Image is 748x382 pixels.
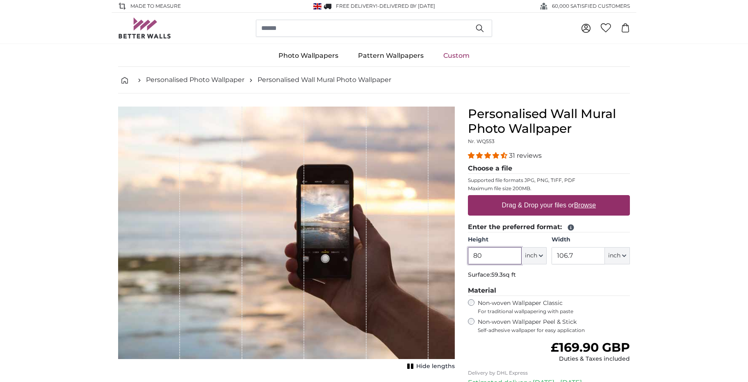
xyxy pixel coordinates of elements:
[130,2,181,10] span: Made to Measure
[525,252,537,260] span: inch
[551,355,630,363] div: Duties & Taxes included
[468,222,630,232] legend: Enter the preferred format:
[118,18,171,39] img: Betterwalls
[146,75,244,85] a: Personalised Photo Wallpaper
[468,271,630,279] p: Surface:
[478,308,630,315] span: For traditional wallpapering with paste
[379,3,435,9] span: Delivered by [DATE]
[522,247,547,264] button: inch
[552,236,630,244] label: Width
[348,45,433,66] a: Pattern Wallpapers
[468,164,630,174] legend: Choose a file
[478,327,630,334] span: Self-adhesive wallpaper for easy application
[258,75,391,85] a: Personalised Wall Mural Photo Wallpaper
[509,152,542,159] span: 31 reviews
[313,3,322,9] img: United Kingdom
[468,370,630,376] p: Delivery by DHL Express
[608,252,620,260] span: inch
[478,318,630,334] label: Non-woven Wallpaper Peel & Stick
[269,45,348,66] a: Photo Wallpapers
[605,247,630,264] button: inch
[468,286,630,296] legend: Material
[499,197,599,214] label: Drag & Drop your files or
[468,185,630,192] p: Maximum file size 200MB.
[118,67,630,93] nav: breadcrumbs
[468,236,546,244] label: Height
[574,202,596,209] u: Browse
[552,2,630,10] span: 60,000 SATISFIED CUSTOMERS
[468,177,630,184] p: Supported file formats JPG, PNG, TIFF, PDF
[551,340,630,355] span: £169.90 GBP
[377,3,435,9] span: -
[416,362,455,371] span: Hide lengths
[118,107,455,372] div: 1 of 1
[336,3,377,9] span: FREE delivery!
[405,361,455,372] button: Hide lengths
[468,138,495,144] span: Nr. WQ553
[468,152,509,159] span: 4.32 stars
[478,299,630,315] label: Non-woven Wallpaper Classic
[433,45,479,66] a: Custom
[468,107,630,136] h1: Personalised Wall Mural Photo Wallpaper
[491,271,516,278] span: 59.3sq ft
